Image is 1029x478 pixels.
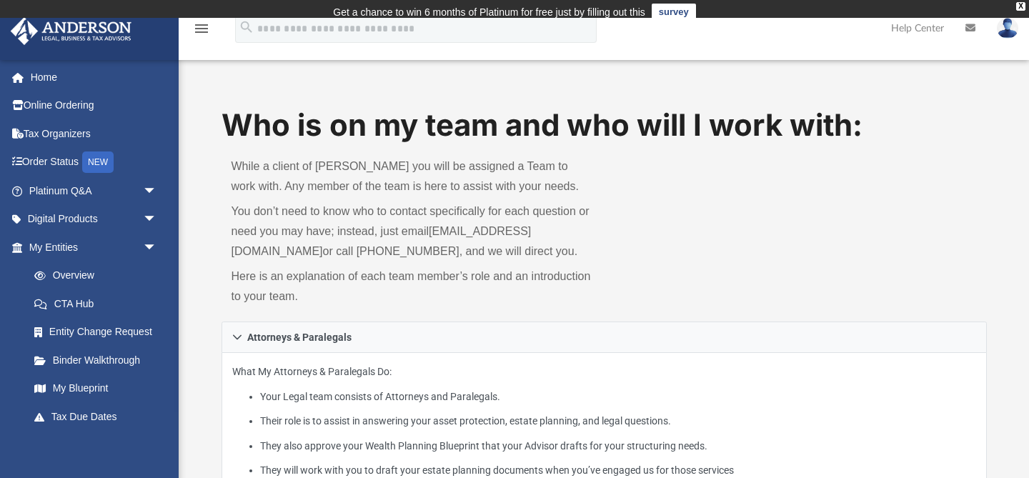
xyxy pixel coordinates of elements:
[10,148,179,177] a: Order StatusNEW
[333,4,645,21] div: Get a chance to win 6 months of Platinum for free just by filling out this
[232,156,595,196] p: While a client of [PERSON_NAME] you will be assigned a Team to work with. Any member of the team ...
[222,104,987,146] h1: Who is on my team and who will I work with:
[6,17,136,45] img: Anderson Advisors Platinum Portal
[10,63,179,91] a: Home
[652,4,696,21] a: survey
[232,225,532,257] a: [EMAIL_ADDRESS][DOMAIN_NAME]
[247,332,352,342] span: Attorneys & Paralegals
[1016,2,1025,11] div: close
[20,402,179,431] a: Tax Due Dates
[10,176,179,205] a: Platinum Q&Aarrow_drop_down
[143,233,171,262] span: arrow_drop_down
[10,205,179,234] a: Digital Productsarrow_drop_down
[232,201,595,262] p: You don’t need to know who to contact specifically for each question or need you may have; instea...
[20,374,171,403] a: My Blueprint
[10,91,179,120] a: Online Ordering
[997,18,1018,39] img: User Pic
[260,388,976,406] li: Your Legal team consists of Attorneys and Paralegals.
[20,262,179,290] a: Overview
[193,20,210,37] i: menu
[239,19,254,35] i: search
[143,205,171,234] span: arrow_drop_down
[20,346,179,374] a: Binder Walkthrough
[10,119,179,148] a: Tax Organizers
[193,27,210,37] a: menu
[10,233,179,262] a: My Entitiesarrow_drop_down
[20,318,179,347] a: Entity Change Request
[20,289,179,318] a: CTA Hub
[143,176,171,206] span: arrow_drop_down
[260,412,976,430] li: Their role is to assist in answering your asset protection, estate planning, and legal questions.
[82,151,114,173] div: NEW
[260,437,976,455] li: They also approve your Wealth Planning Blueprint that your Advisor drafts for your structuring ne...
[232,267,595,307] p: Here is an explanation of each team member’s role and an introduction to your team.
[222,322,987,353] a: Attorneys & Paralegals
